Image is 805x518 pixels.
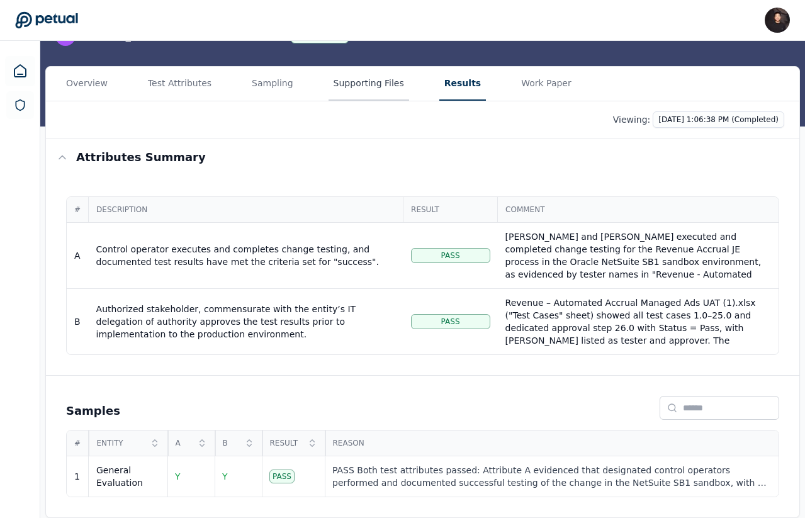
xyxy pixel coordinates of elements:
td: 1 [67,456,89,497]
span: Reason [333,438,772,448]
span: B [223,438,240,448]
a: Dashboard [5,56,35,86]
span: Pass [441,251,460,261]
div: [PERSON_NAME] and [PERSON_NAME] executed and completed change testing for the Revenue Accrual JE ... [505,230,771,381]
p: Viewing: [613,113,651,126]
span: Entity [97,438,146,448]
span: Description [96,205,395,215]
span: Y [175,471,181,481]
div: Authorized stakeholder, commensurate with the entity’s IT delegation of authority approves the te... [96,303,396,341]
button: Sampling [247,67,298,101]
span: Comment [505,205,771,215]
button: Results [439,67,486,101]
button: Test Attributes [143,67,217,101]
a: SOC 1 Reports [6,91,34,119]
td: B [67,289,89,355]
span: Pass [441,317,460,327]
button: Supporting Files [329,67,409,101]
div: Control operator executes and completes change testing, and documented test results have met the ... [96,243,396,268]
h2: Samples [66,402,120,420]
a: Go to Dashboard [15,11,78,29]
span: Result [411,205,490,215]
span: Result [270,438,303,448]
button: Work Paper [516,67,577,101]
img: James Lee [765,8,790,33]
h3: Attributes summary [76,149,206,166]
span: # [74,438,81,448]
button: Overview [61,67,113,101]
div: General Evaluation [96,464,160,489]
td: A [67,223,89,289]
button: Attributes summary [46,138,799,176]
div: Pass [269,470,295,483]
div: Revenue – Automated Accrual Managed Ads UAT (1).xlsx ("Test Cases" sheet) showed all test cases 1... [505,296,771,448]
span: # [74,205,81,215]
span: A [176,438,193,448]
span: Y [222,471,228,481]
button: [DATE] 1:06:38 PM (Completed) [653,111,784,128]
div: PASS Both test attributes passed: Attribute A evidenced that designated control operators perform... [332,464,771,489]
